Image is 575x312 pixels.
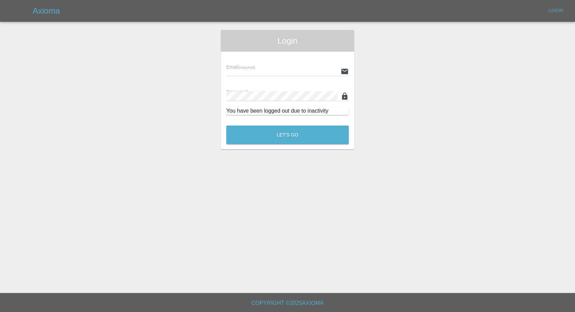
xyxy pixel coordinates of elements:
[545,5,567,16] a: Login
[5,298,570,308] h6: Copyright © 2025 Axioma
[226,89,264,95] span: Password
[226,64,255,70] span: Email
[248,90,265,94] small: (required)
[226,35,349,46] span: Login
[239,65,256,69] small: (required)
[226,126,349,144] button: Let's Go
[226,107,349,115] div: You have been logged out due to inactivity
[33,5,60,16] h5: Axioma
